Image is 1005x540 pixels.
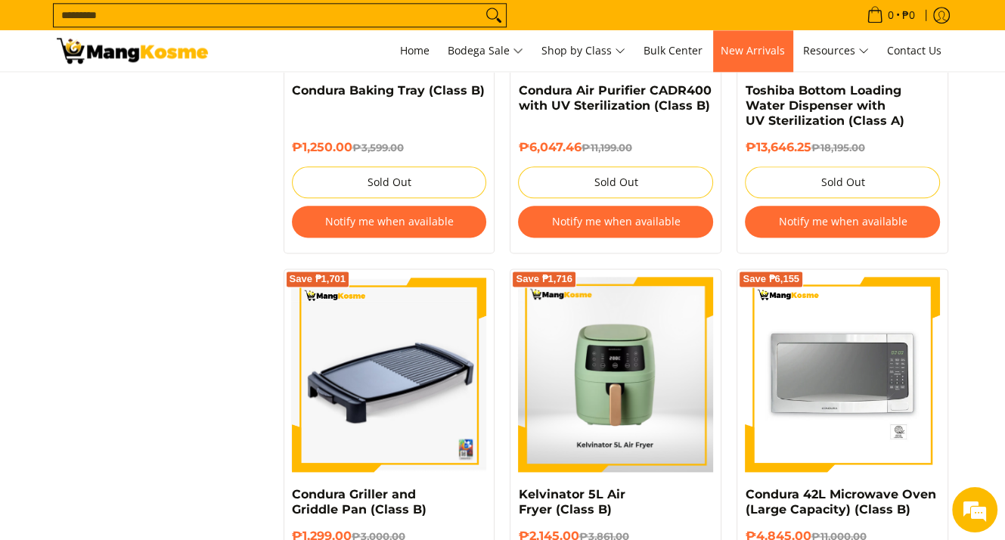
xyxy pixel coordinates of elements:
[352,141,404,154] del: ₱3,599.00
[290,275,346,284] span: Save ₱1,701
[721,43,785,57] span: New Arrivals
[292,487,427,517] a: Condura Griller and Griddle Pan (Class B)
[581,141,631,154] del: ₱11,199.00
[745,277,940,472] img: condura-large-capacity-42-liter-microwave-oven-full-view-mang-kosme
[743,275,799,284] span: Save ₱6,155
[440,30,531,71] a: Bodega Sale
[8,371,288,424] textarea: Type your message and hit 'Enter'
[516,275,572,284] span: Save ₱1,716
[518,166,713,198] button: Sold Out
[803,42,869,61] span: Resources
[541,42,625,61] span: Shop by Class
[745,166,940,198] button: Sold Out
[745,206,940,237] button: Notify me when available
[636,30,710,71] a: Bulk Center
[518,140,713,155] h6: ₱6,047.46
[448,42,523,61] span: Bodega Sale
[887,43,941,57] span: Contact Us
[745,83,904,128] a: Toshiba Bottom Loading Water Dispenser with UV Sterilization (Class A)
[796,30,876,71] a: Resources
[292,166,487,198] button: Sold Out
[811,141,864,154] del: ₱18,195.00
[223,30,949,71] nav: Main Menu
[518,83,711,113] a: Condura Air Purifier CADR400 with UV Sterilization (Class B)
[292,277,487,472] img: condura-griller-and-griddle-pan-class-b1-right-side-view-mang-kosme
[482,4,506,26] button: Search
[879,30,949,71] a: Contact Us
[862,7,920,23] span: •
[534,30,633,71] a: Shop by Class
[644,43,703,57] span: Bulk Center
[713,30,793,71] a: New Arrivals
[900,10,917,20] span: ₱0
[88,169,209,322] span: We're online!
[57,38,208,64] img: Small Appliances l Mang Kosme: Home Appliances Warehouse Sale | Page 3
[400,43,430,57] span: Home
[248,8,284,44] div: Minimize live chat window
[886,10,896,20] span: 0
[518,206,713,237] button: Notify me when available
[392,30,437,71] a: Home
[518,277,713,472] img: kelvinator-5-liter-air-fryer-matte-light-green-front-view-mang-kosme
[292,83,485,98] a: Condura Baking Tray (Class B)
[292,140,487,155] h6: ₱1,250.00
[292,206,487,237] button: Notify me when available
[518,487,625,517] a: Kelvinator 5L Air Fryer (Class B)
[745,487,935,517] a: Condura 42L Microwave Oven (Large Capacity) (Class B)
[79,85,254,104] div: Chat with us now
[745,140,940,155] h6: ₱13,646.25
